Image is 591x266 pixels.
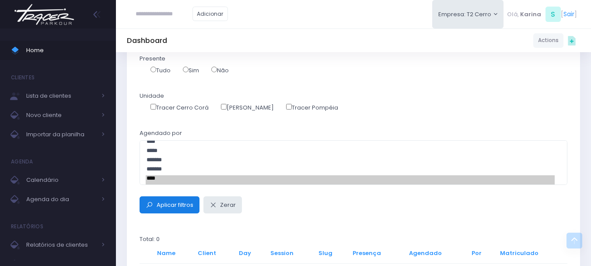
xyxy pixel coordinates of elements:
a: Adicionar [192,7,228,21]
span: Olá, [507,10,519,19]
input: Tudo [150,67,156,72]
h4: Clientes [11,69,35,86]
span: S [546,7,561,22]
span: Relatórios de clientes [26,239,96,251]
a: Por [472,249,482,257]
label: [PERSON_NAME] [221,103,274,112]
a: Matriculado [500,249,539,257]
label: Presente [140,54,165,63]
span: Aplicar filtros [157,201,193,209]
h5: Dashboard [127,36,167,45]
h4: Relatórios [11,218,43,235]
label: Tracer Pompéia [286,103,338,112]
button: Aplicar filtros [140,196,199,213]
a: Presença [353,249,381,257]
label: Agendado por [140,129,182,138]
label: Tracer Cerro Corá [150,103,209,112]
span: Zerar [220,201,236,209]
a: Client [198,249,216,257]
span: Karina [520,10,541,19]
input: Sim [183,67,189,72]
input: Não [211,67,217,72]
a: Session [270,249,294,257]
input: Tracer Pompéia [286,104,292,110]
a: Sair [563,10,574,19]
label: Tudo [150,66,171,75]
a: Agendado [409,249,442,257]
input: Tracer Cerro Corá [150,104,156,110]
label: Não [211,66,229,75]
span: Novo cliente [26,110,96,121]
span: Importar da planilha [26,129,96,140]
label: Unidade [140,92,164,100]
span: Home [26,45,105,56]
h4: Agenda [11,153,33,170]
span: Agenda do dia [26,194,96,205]
a: Name [157,249,175,257]
input: [PERSON_NAME] [221,104,227,110]
span: Calendário [26,174,96,186]
span: Lista de clientes [26,90,96,102]
a: Day [239,249,251,257]
button: Zerar [203,196,242,213]
a: Slug [318,249,332,257]
div: [ ] [504,4,580,24]
a: Actions [533,33,563,48]
label: Sim [183,66,199,75]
